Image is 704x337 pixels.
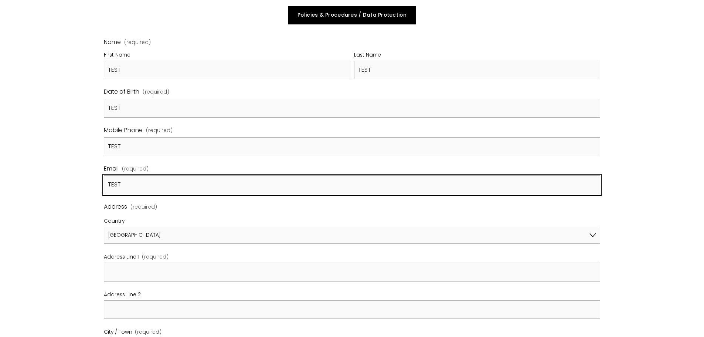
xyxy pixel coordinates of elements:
[104,51,350,61] div: First Name
[104,300,600,319] input: Address Line 2
[122,165,149,174] span: (required)
[135,330,161,335] span: (required)
[124,40,151,45] span: (required)
[146,126,173,135] span: (required)
[104,227,600,244] select: Country
[104,215,600,227] div: Country
[130,205,157,210] span: (required)
[104,37,121,48] span: Name
[104,202,127,212] span: Address
[104,164,119,174] span: Email
[143,88,169,97] span: (required)
[354,51,601,61] div: Last Name
[104,253,600,263] div: Address Line 1
[142,255,169,260] span: (required)
[104,290,600,300] div: Address Line 2
[104,87,139,97] span: Date of Birth
[104,125,143,136] span: Mobile Phone
[104,263,600,282] input: Address Line 1
[288,6,416,24] a: Policies & Procedures / Data Protection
